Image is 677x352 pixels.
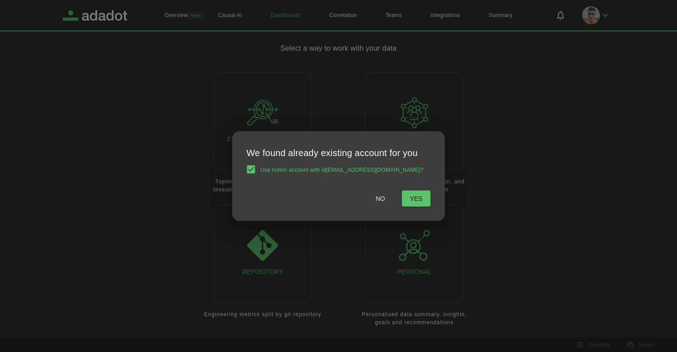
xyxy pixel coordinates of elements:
span: No [376,193,385,204]
h2: We found already existing account for you [247,145,431,160]
span: Use notion account with id [EMAIL_ADDRESS][DOMAIN_NAME] ? [261,166,424,173]
button: Yes [402,190,430,207]
button: No [366,190,394,207]
span: Yes [410,193,422,204]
